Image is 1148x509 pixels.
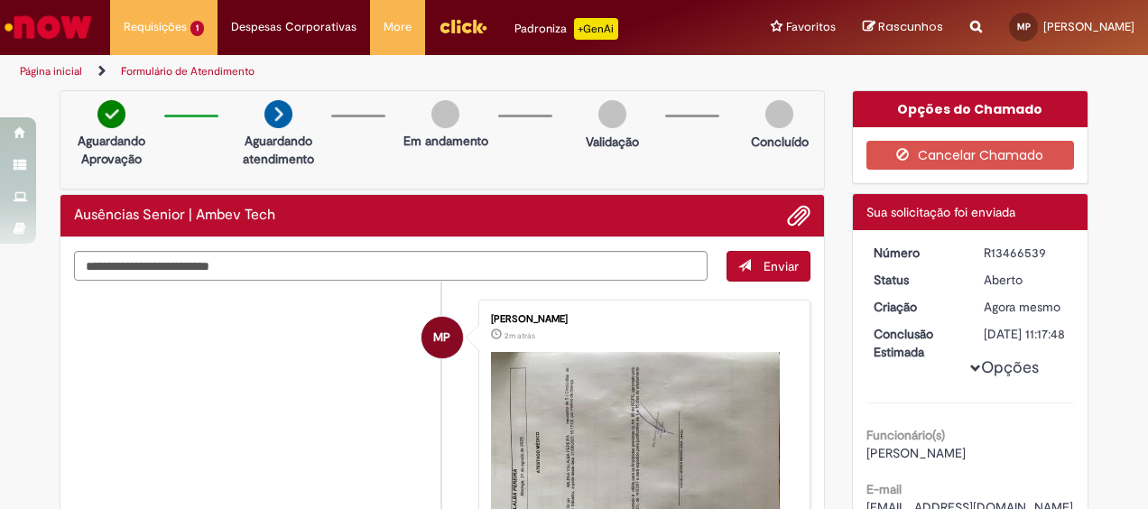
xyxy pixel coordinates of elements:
[121,64,255,79] a: Formulário de Atendimento
[860,271,971,289] dt: Status
[74,251,708,281] textarea: Digite sua mensagem aqui...
[765,100,793,128] img: img-circle-grey.png
[433,316,450,359] span: MP
[74,208,275,224] h2: Ausências Senior | Ambev Tech Histórico de tíquete
[866,445,966,461] span: [PERSON_NAME]
[878,18,943,35] span: Rascunhos
[97,100,125,128] img: check-circle-green.png
[853,91,1088,127] div: Opções do Chamado
[586,133,639,151] p: Validação
[866,481,902,497] b: E-mail
[764,258,799,274] span: Enviar
[384,18,412,36] span: More
[505,330,535,341] time: 01/09/2025 09:15:54
[984,271,1068,289] div: Aberto
[439,13,487,40] img: click_logo_yellow_360x200.png
[231,18,356,36] span: Despesas Corporativas
[403,132,488,150] p: Em andamento
[514,18,618,40] div: Padroniza
[190,21,204,36] span: 1
[751,133,809,151] p: Concluído
[727,251,810,282] button: Enviar
[787,204,810,227] button: Adicionar anexos
[491,314,792,325] div: [PERSON_NAME]
[421,317,463,358] div: Milena Villalba Pereira
[860,298,971,316] dt: Criação
[574,18,618,40] p: +GenAi
[1017,21,1031,32] span: MP
[984,325,1068,343] div: [DATE] 11:17:48
[431,100,459,128] img: img-circle-grey.png
[786,18,836,36] span: Favoritos
[863,19,943,36] a: Rascunhos
[866,427,945,443] b: Funcionário(s)
[984,244,1068,262] div: R13466539
[598,100,626,128] img: img-circle-grey.png
[235,132,322,168] p: Aguardando atendimento
[264,100,292,128] img: arrow-next.png
[1043,19,1134,34] span: [PERSON_NAME]
[124,18,187,36] span: Requisições
[860,244,971,262] dt: Número
[866,204,1015,220] span: Sua solicitação foi enviada
[984,299,1060,315] time: 01/09/2025 09:17:44
[68,132,155,168] p: Aguardando Aprovação
[2,9,95,45] img: ServiceNow
[505,330,535,341] span: 2m atrás
[984,298,1068,316] div: 01/09/2025 09:17:44
[860,325,971,361] dt: Conclusão Estimada
[20,64,82,79] a: Página inicial
[866,141,1075,170] button: Cancelar Chamado
[984,299,1060,315] span: Agora mesmo
[14,55,752,88] ul: Trilhas de página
